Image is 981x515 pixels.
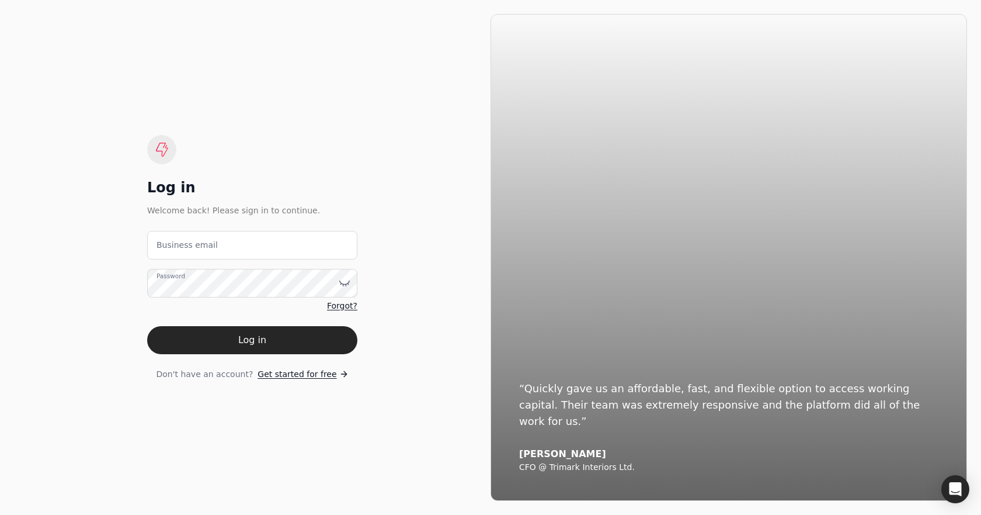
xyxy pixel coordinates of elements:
label: Password [156,271,185,281]
div: CFO @ Trimark Interiors Ltd. [519,462,938,473]
span: Get started for free [258,368,336,381]
div: Open Intercom Messenger [941,475,969,503]
div: [PERSON_NAME] [519,448,938,460]
a: Forgot? [327,300,357,312]
div: “Quickly gave us an affordable, fast, and flexible option to access working capital. Their team w... [519,381,938,430]
div: Welcome back! Please sign in to continue. [147,204,357,217]
div: Log in [147,178,357,197]
button: Log in [147,326,357,354]
label: Business email [156,239,218,251]
span: Don't have an account? [156,368,253,381]
a: Get started for free [258,368,348,381]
